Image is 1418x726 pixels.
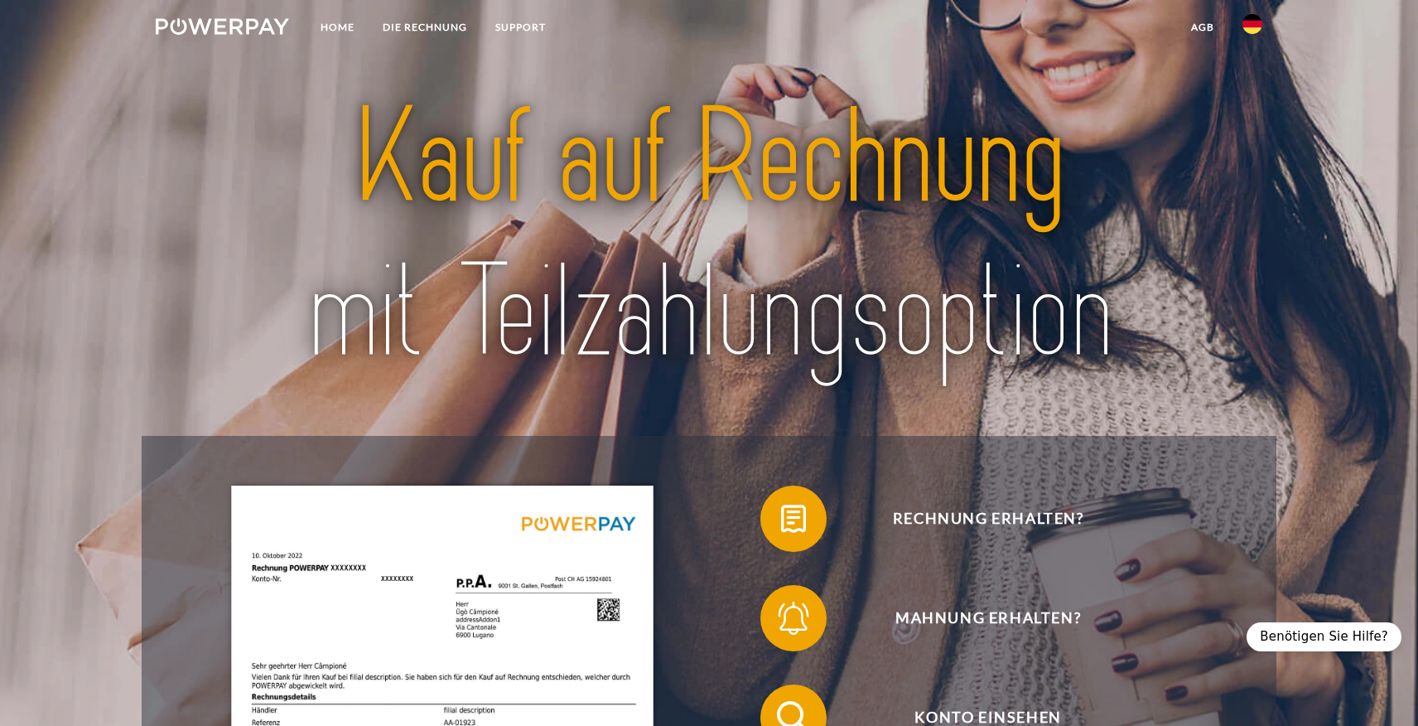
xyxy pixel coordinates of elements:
[306,12,369,42] a: Home
[760,486,1191,552] button: Rechnung erhalten?
[1242,14,1262,34] img: de
[773,598,814,639] img: qb_bell.svg
[773,498,814,540] img: qb_bill.svg
[369,12,481,42] a: DIE RECHNUNG
[156,18,289,35] img: logo-powerpay-white.svg
[1247,622,1401,651] div: Benötigen Sie Hilfe?
[785,585,1191,651] span: Mahnung erhalten?
[210,73,1208,398] img: title-powerpay_de.svg
[760,585,1191,651] button: Mahnung erhalten?
[481,12,560,42] a: SUPPORT
[1177,12,1228,42] a: agb
[785,486,1191,552] span: Rechnung erhalten?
